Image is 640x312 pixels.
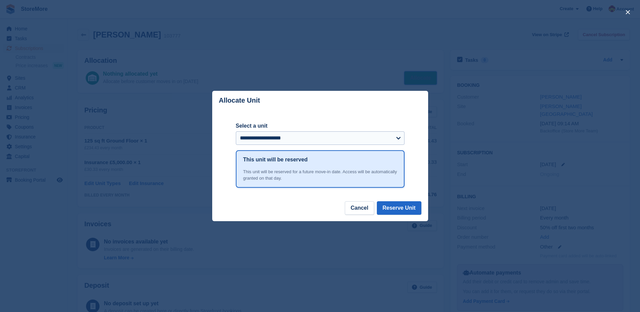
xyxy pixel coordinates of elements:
label: Select a unit [236,122,405,130]
h1: This unit will be reserved [243,156,308,164]
div: This unit will be reserved for a future move-in date. Access will be automatically granted on tha... [243,168,397,182]
p: Allocate Unit [219,97,260,104]
button: close [622,7,633,18]
button: Cancel [345,201,374,215]
button: Reserve Unit [377,201,421,215]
